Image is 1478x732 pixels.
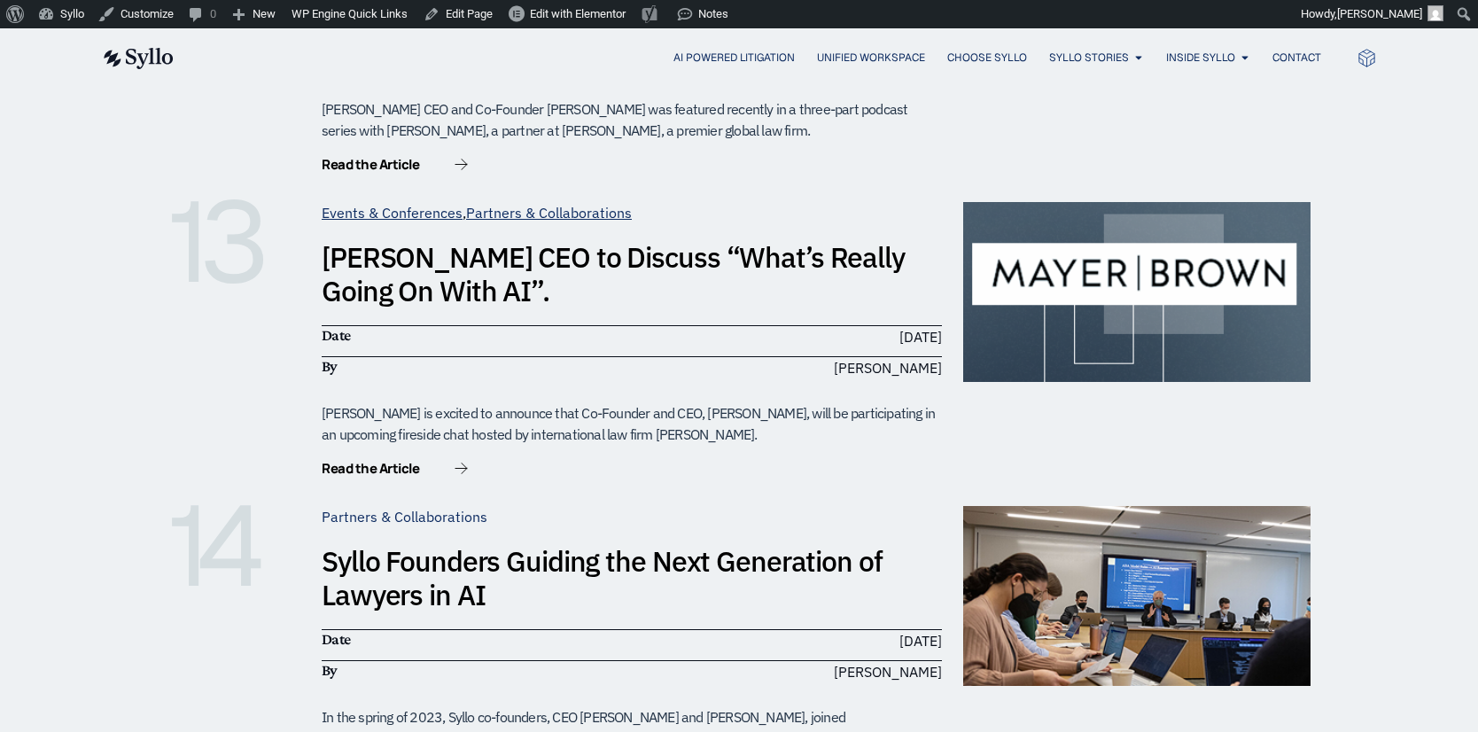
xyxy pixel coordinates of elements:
[834,661,942,682] span: [PERSON_NAME]
[322,204,632,222] span: ,
[322,158,419,171] span: Read the Article
[963,506,1311,686] img: yale
[899,632,942,650] time: [DATE]
[322,462,468,479] a: Read the Article
[322,508,487,526] a: Partners & Collaborations
[899,328,942,346] time: [DATE]
[963,202,1311,382] img: fireside
[322,158,468,175] a: Read the Article
[209,50,1321,66] nav: Menu
[167,202,300,282] h6: 13
[322,462,419,475] span: Read the Article
[530,7,626,20] span: Edit with Elementor
[322,204,463,222] a: Events & Conferences
[834,357,942,378] span: [PERSON_NAME]
[1166,50,1235,66] a: Inside Syllo
[322,357,623,377] h6: By
[209,50,1321,66] div: Menu Toggle
[1337,7,1422,20] span: [PERSON_NAME]
[947,50,1027,66] a: Choose Syllo
[322,326,623,346] h6: Date
[1272,50,1321,66] a: Contact
[322,402,942,446] div: [PERSON_NAME] is excited to announce that Co-Founder and CEO, [PERSON_NAME], will be participatin...
[322,542,883,613] a: Syllo Founders Guiding the Next Generation of Lawyers in AI
[817,50,925,66] a: Unified Workspace
[466,204,632,222] a: Partners & Collaborations
[167,506,300,586] h6: 14
[322,98,942,142] div: [PERSON_NAME] CEO and Co-Founder [PERSON_NAME] was featured recently in a three-part podcast seri...
[101,48,174,69] img: syllo
[1049,50,1129,66] a: Syllo Stories
[673,50,795,66] a: AI Powered Litigation
[322,661,623,681] h6: By
[322,630,623,650] h6: Date
[322,238,905,309] a: [PERSON_NAME] CEO to Discuss “What’s Really Going On With AI”.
